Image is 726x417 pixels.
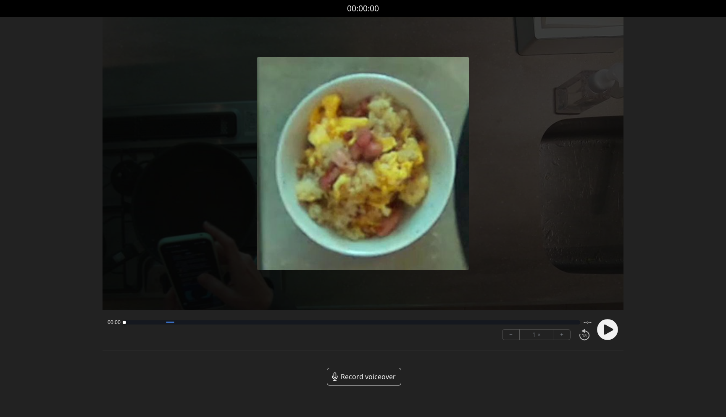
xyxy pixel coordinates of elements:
button: + [553,330,570,340]
img: Poster Image [257,57,469,270]
div: 1 × [520,330,553,340]
span: Record voiceover [341,372,396,382]
a: Record voiceover [327,368,401,385]
span: --:-- [584,319,592,326]
a: 00:00:00 [347,3,379,15]
span: 00:00 [108,319,121,326]
button: − [502,330,520,340]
